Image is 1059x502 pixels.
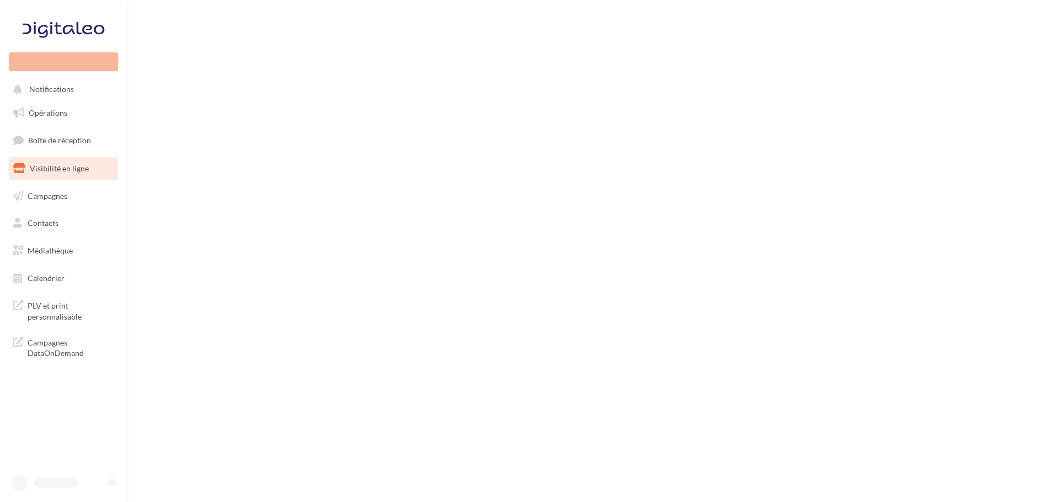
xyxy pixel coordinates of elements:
span: Boîte de réception [28,136,91,145]
a: Boîte de réception [7,128,120,152]
a: Calendrier [7,267,120,290]
a: Médiathèque [7,239,120,262]
a: Campagnes DataOnDemand [7,331,120,363]
span: Visibilité en ligne [30,164,89,173]
a: Visibilité en ligne [7,157,120,180]
span: Médiathèque [28,246,73,255]
a: PLV et print personnalisable [7,294,120,326]
a: Contacts [7,212,120,235]
span: Contacts [28,218,58,228]
span: Campagnes DataOnDemand [28,335,114,359]
span: Notifications [29,85,74,94]
span: PLV et print personnalisable [28,298,114,322]
span: Calendrier [28,273,65,283]
a: Opérations [7,101,120,125]
span: Campagnes [28,191,67,200]
a: Campagnes [7,185,120,208]
div: Nouvelle campagne [9,52,118,71]
span: Opérations [29,108,67,117]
